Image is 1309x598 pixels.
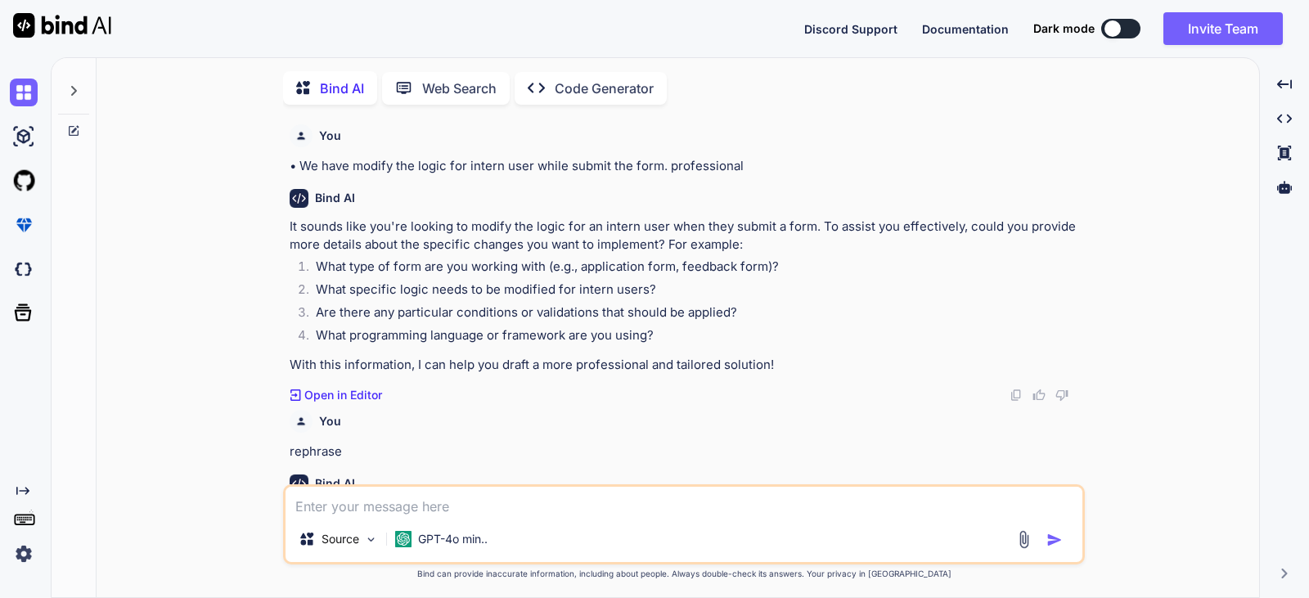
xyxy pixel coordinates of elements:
li: Are there any particular conditions or validations that should be applied? [303,303,1082,326]
p: Bind AI [320,79,364,98]
li: What programming language or framework are you using? [303,326,1082,349]
p: It sounds like you're looking to modify the logic for an intern user when they submit a form. To ... [290,218,1082,254]
img: githubLight [10,167,38,195]
p: Source [322,531,359,547]
img: chat [10,79,38,106]
span: Dark mode [1033,20,1095,37]
p: Code Generator [555,79,654,98]
img: copy [1010,389,1023,402]
span: Documentation [922,22,1009,36]
h6: Bind AI [315,190,355,206]
img: GPT-4o mini [395,531,412,547]
button: Discord Support [804,20,897,38]
img: ai-studio [10,123,38,151]
p: rephrase [290,443,1082,461]
h6: You [319,413,341,429]
p: Web Search [422,79,497,98]
li: What type of form are you working with (e.g., application form, feedback form)? [303,258,1082,281]
span: Discord Support [804,22,897,36]
p: Bind can provide inaccurate information, including about people. Always double-check its answers.... [283,568,1085,580]
img: like [1032,389,1046,402]
li: What specific logic needs to be modified for intern users? [303,281,1082,303]
img: premium [10,211,38,239]
button: Invite Team [1163,12,1283,45]
img: dislike [1055,389,1068,402]
img: attachment [1014,530,1033,549]
button: Documentation [922,20,1009,38]
p: With this information, I can help you draft a more professional and tailored solution! [290,356,1082,375]
img: icon [1046,532,1063,548]
img: Pick Models [364,533,378,546]
p: Open in Editor [304,387,382,403]
img: Bind AI [13,13,111,38]
h6: You [319,128,341,144]
img: settings [10,540,38,568]
img: darkCloudIdeIcon [10,255,38,283]
p: GPT-4o min.. [418,531,488,547]
p: • We have modify the logic for intern user while submit the form. professional [290,157,1082,176]
h6: Bind AI [315,475,355,492]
